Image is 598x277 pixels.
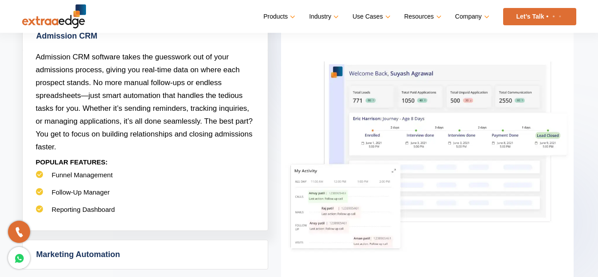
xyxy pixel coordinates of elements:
[36,188,254,205] li: Follow-Up Manager
[503,8,576,25] a: Let’s Talk
[309,10,337,23] a: Industry
[36,205,254,222] li: Reporting Dashboard
[352,10,388,23] a: Use Cases
[36,53,253,151] span: Admission CRM software takes the guesswork out of your admissions process, giving you real-time d...
[23,22,268,51] a: Admission CRM
[404,10,440,23] a: Resources
[36,171,254,188] li: Funnel Management
[455,10,488,23] a: Company
[263,10,293,23] a: Products
[36,153,254,171] p: POPULAR FEATURES:
[23,240,268,269] a: Marketing Automation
